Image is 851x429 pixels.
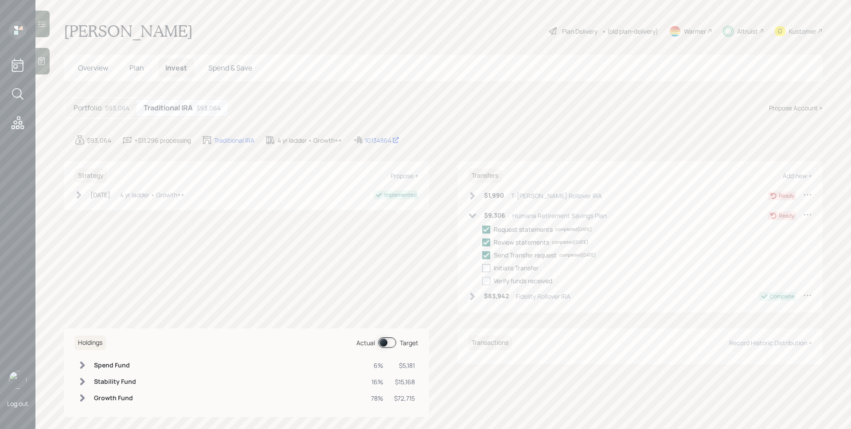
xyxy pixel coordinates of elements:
[511,191,602,200] div: T-[PERSON_NAME] Rollover IRA
[9,371,27,389] img: james-distasi-headshot.png
[779,212,794,220] div: Ready
[484,212,505,219] h6: $9,306
[559,252,596,258] div: completed [DATE]
[602,27,658,36] div: • (old plan-delivery)
[74,104,101,112] h5: Portfolio
[516,292,570,301] div: Fidelity Rollover IRA
[7,399,28,408] div: Log out
[512,211,607,220] div: Humana Retirement Savings Plan
[371,394,383,403] div: 78%
[144,104,193,112] h5: Traditional IRA
[484,192,504,199] h6: $1,990
[783,172,812,180] div: Add new +
[371,361,383,370] div: 6%
[779,192,794,200] div: Ready
[562,27,597,36] div: Plan Delivery
[129,63,144,73] span: Plan
[196,103,221,113] div: $93,064
[555,226,592,233] div: completed [DATE]
[729,339,812,347] div: Record Historic Distribution +
[494,263,539,273] div: Initiate Transfer
[94,394,136,402] h6: Growth Fund
[684,27,706,36] div: Warmer
[94,378,136,386] h6: Stability Fund
[356,338,375,347] div: Actual
[484,292,509,300] h6: $83,942
[165,63,187,73] span: Invest
[74,168,107,183] h6: Strategy
[390,172,418,180] div: Propose +
[384,191,417,199] div: Implemented
[494,238,549,247] div: Review statements
[74,335,106,350] h6: Holdings
[277,136,342,145] div: 4 yr ladder • Growth++
[371,377,383,386] div: 16%
[789,27,816,36] div: Kustomer
[468,168,502,183] h6: Transfers
[769,103,823,113] div: Propose Account +
[770,292,794,300] div: Complete
[365,136,399,145] div: 10134864
[494,276,552,285] div: Verify funds received
[394,361,415,370] div: $5,181
[64,21,193,41] h1: [PERSON_NAME]
[394,394,415,403] div: $72,715
[400,338,418,347] div: Target
[105,103,129,113] div: $93,064
[468,335,512,350] h6: Transactions
[90,190,110,199] div: [DATE]
[87,136,111,145] div: $93,064
[78,63,108,73] span: Overview
[208,63,252,73] span: Spend & Save
[494,250,557,260] div: Send Transfer request
[394,377,415,386] div: $15,168
[134,136,191,145] div: +$11,296 processing
[214,136,254,145] div: Traditional IRA
[94,362,136,369] h6: Spend Fund
[494,225,553,234] div: Request statements
[120,190,184,199] div: 4 yr ladder • Growth++
[737,27,758,36] div: Altruist
[552,239,588,246] div: completed [DATE]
